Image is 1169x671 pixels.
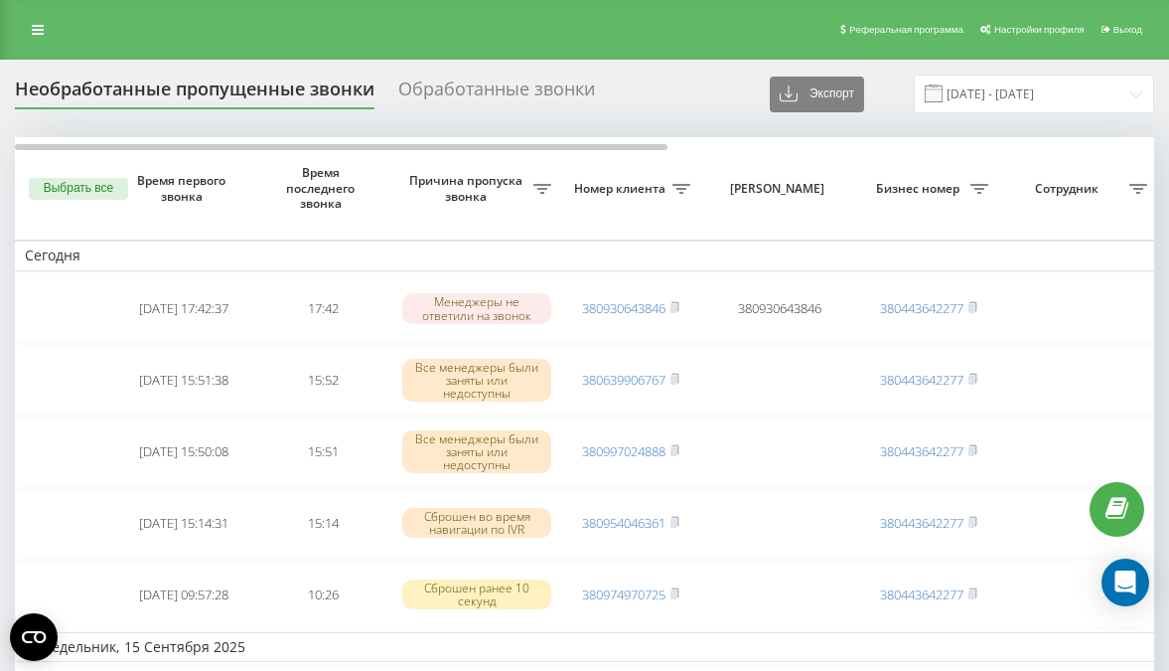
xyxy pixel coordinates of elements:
div: Open Intercom Messenger [1101,559,1149,606]
span: [PERSON_NAME] [717,181,842,197]
a: 380974970725 [582,586,665,603]
span: Сотрудник [1008,181,1129,197]
div: Все менеджеры были заняты или недоступны [402,430,551,474]
td: 15:51 [253,418,392,485]
span: Номер клиента [571,181,672,197]
td: 10:26 [253,561,392,628]
span: Время первого звонка [130,173,237,204]
span: Реферальная программа [849,24,963,35]
a: 380443642277 [880,371,963,389]
span: Настройки профиля [994,24,1085,35]
td: [DATE] 09:57:28 [114,561,253,628]
a: 380954046361 [582,514,665,532]
a: 380443642277 [880,514,963,532]
div: Менеджеры не ответили на звонок [402,293,551,323]
button: Экспорт [770,77,864,112]
a: 380443642277 [880,586,963,603]
div: Обработанные звонки [398,79,595,109]
button: Выбрать все [29,178,128,200]
a: 380997024888 [582,442,665,460]
div: Все менеджеры были заняты или недоступны [402,359,551,403]
td: 17:42 [253,275,392,343]
a: 380443642277 [880,442,963,460]
td: 15:14 [253,489,392,557]
a: 380443642277 [880,299,963,317]
button: Open CMP widget [10,613,58,661]
td: [DATE] 17:42:37 [114,275,253,343]
td: 380930643846 [700,275,859,343]
td: 15:52 [253,347,392,415]
span: Время последнего звонка [269,165,376,212]
td: [DATE] 15:50:08 [114,418,253,485]
td: [DATE] 15:14:31 [114,489,253,557]
span: Бизнес номер [869,181,970,197]
div: Сброшен во время навигации по IVR [402,508,551,538]
span: Выход [1113,24,1142,35]
div: Необработанные пропущенные звонки [15,79,374,109]
td: [DATE] 15:51:38 [114,347,253,415]
div: Сброшен ранее 10 секунд [402,580,551,609]
span: Причина пропуска звонка [402,173,533,204]
a: 380639906767 [582,371,665,389]
a: 380930643846 [582,299,665,317]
